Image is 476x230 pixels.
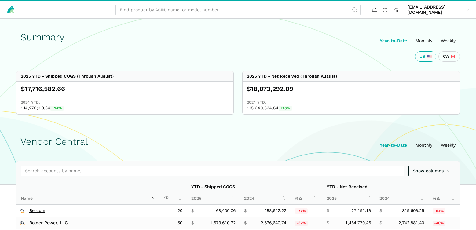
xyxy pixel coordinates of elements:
th: %Δ: activate to sort column ascending [428,193,460,205]
span: 68,400.06 [216,208,236,214]
th: %Δ: activate to sort column ascending [291,193,322,205]
h1: Vendor Central [20,136,456,147]
span: 315,609.25 [402,208,424,214]
span: $ [191,220,194,226]
span: US [419,54,425,59]
span: [EMAIL_ADDRESS][DOMAIN_NAME] [408,5,464,15]
span: -91% [433,208,445,214]
strong: YTD - Net Received [327,184,368,189]
div: 2025 YTD - Shipped COGS (Through August) [21,74,114,79]
span: +16% [279,106,292,111]
span: $ [327,208,329,214]
th: 2025: activate to sort column ascending [322,193,375,205]
th: 2024: activate to sort column ascending [375,193,428,205]
span: -77% [295,208,308,214]
div: $17,716,582.66 [21,85,229,93]
th: 2024: activate to sort column ascending [240,193,291,205]
a: Bolder Power, LLC [29,220,68,226]
a: Bercom [29,208,45,214]
span: +24% [50,106,64,111]
ui-tab: Weekly [437,34,460,48]
ui-tab: Monthly [411,34,437,48]
a: Show columns [408,166,456,176]
td: 50 [159,217,187,229]
td: -45.87% [428,217,460,229]
span: $15,640,524.64 [247,105,455,111]
ui-tab: Weekly [437,138,460,152]
td: -77.10% [291,205,322,217]
span: CA [443,54,449,59]
span: -37% [295,221,308,226]
span: Show columns [413,168,451,174]
td: 20 [159,205,187,217]
span: 2,742,881.40 [398,220,424,226]
ui-tab: Monthly [411,138,437,152]
td: -36.52% [291,217,322,229]
div: 2025 YTD - Net Received (Through August) [247,74,337,79]
span: $ [327,220,329,226]
h1: Summary [20,32,456,42]
span: $14,276,193.34 [21,105,229,111]
span: $ [191,208,194,214]
ui-tab: Year-to-Date [375,138,411,152]
span: -46% [433,221,445,226]
span: 2,636,640.74 [261,220,286,226]
div: $18,073,292.09 [247,85,455,93]
span: $ [379,208,382,214]
input: Find product by ASIN, name, or model number [115,5,361,15]
span: 1,673,610.32 [210,220,236,226]
span: $ [244,220,247,226]
img: 243-canada-6dcbff6b5ddfbc3d576af9e026b5d206327223395eaa30c1e22b34077c083801.svg [451,54,455,59]
td: -91.40% [428,205,460,217]
strong: YTD - Shipped COGS [191,184,235,189]
span: $ [379,220,382,226]
span: 2024 YTD: [21,100,229,105]
th: 2025: activate to sort column ascending [187,193,240,205]
span: 298,642.22 [264,208,286,214]
a: [EMAIL_ADDRESS][DOMAIN_NAME] [405,3,472,16]
input: Search accounts by name... [21,166,404,176]
ui-tab: Year-to-Date [375,34,411,48]
img: 226-united-states-3a775d967d35a21fe9d819e24afa6dfbf763e8f1ec2e2b5a04af89618ae55acb.svg [427,54,432,59]
th: : activate to sort column ascending [159,181,187,205]
span: 1,484,779.46 [345,220,371,226]
span: 2024 YTD: [247,100,455,105]
span: $ [244,208,247,214]
th: Name : activate to sort column descending [16,181,159,205]
span: 27,151.19 [351,208,371,214]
